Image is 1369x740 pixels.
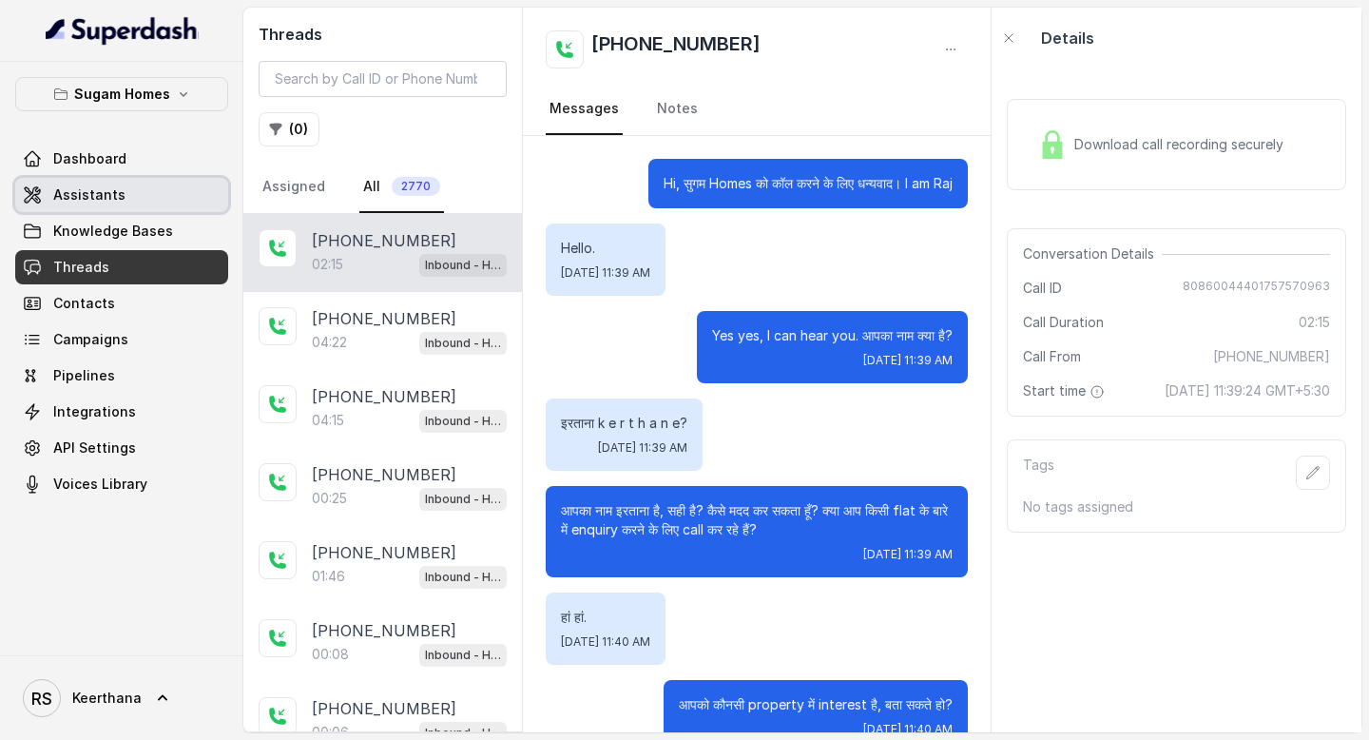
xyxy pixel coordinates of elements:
a: Integrations [15,395,228,429]
input: Search by Call ID or Phone Number [259,61,507,97]
span: Call ID [1023,279,1062,298]
p: Inbound - Hinglish [425,568,501,587]
h2: [PHONE_NUMBER] [591,30,761,68]
a: All2770 [359,162,444,213]
p: [PHONE_NUMBER] [312,541,456,564]
a: Campaigns [15,322,228,357]
span: [DATE] 11:39 AM [863,353,953,368]
a: Voices Library [15,467,228,501]
p: Inbound - Hinglish [425,334,501,353]
span: Assistants [53,185,125,204]
p: Tags [1023,456,1054,490]
a: Threads [15,250,228,284]
p: Hi, सुगम Homes को कॉल करने के लिए धन्यवाद। I am Raj [664,174,953,193]
span: [PHONE_NUMBER] [1213,347,1330,366]
a: API Settings [15,431,228,465]
a: Keerthana [15,672,228,725]
p: [PHONE_NUMBER] [312,229,456,252]
span: Contacts [53,294,115,313]
p: 01:46 [312,567,345,586]
img: Lock Icon [1038,130,1067,159]
p: Details [1041,27,1094,49]
p: इरताना k e r t h a n e? [561,414,687,433]
p: Inbound - Hinglish [425,412,501,431]
p: हां हां. [561,608,650,627]
p: [PHONE_NUMBER] [312,463,456,486]
p: Yes yes, I can hear you. आपका नाम क्या है? [712,326,953,345]
a: Dashboard [15,142,228,176]
span: Conversation Details [1023,244,1162,263]
nav: Tabs [259,162,507,213]
p: Inbound - Hinglish [425,490,501,509]
p: 04:22 [312,333,347,352]
p: [PHONE_NUMBER] [312,697,456,720]
span: Pipelines [53,366,115,385]
a: Pipelines [15,359,228,393]
a: Assistants [15,178,228,212]
p: [PHONE_NUMBER] [312,619,456,642]
span: Campaigns [53,330,128,349]
p: Inbound - Hinglish [425,646,501,665]
p: आपका नाम इरताना है, सही है? कैसे मदद कर सकता हूँ? क्या आप किसी flat के बारे में enquiry करने के ल... [561,501,953,539]
span: [DATE] 11:40 AM [561,634,650,650]
p: Hello. [561,239,650,258]
span: 02:15 [1299,313,1330,332]
span: Download call recording securely [1074,135,1291,154]
span: Threads [53,258,109,277]
a: Assigned [259,162,329,213]
span: Call From [1023,347,1081,366]
span: 80860044401757570963 [1183,279,1330,298]
text: RS [31,689,52,709]
span: [DATE] 11:39 AM [561,265,650,281]
h2: Threads [259,23,507,46]
p: [PHONE_NUMBER] [312,307,456,330]
span: API Settings [53,438,136,458]
span: Dashboard [53,149,126,168]
button: Sugam Homes [15,77,228,111]
span: Knowledge Bases [53,222,173,241]
a: Notes [653,84,702,135]
span: 2770 [392,177,440,196]
p: 00:08 [312,645,349,664]
nav: Tabs [546,84,968,135]
img: light.svg [46,15,199,46]
span: [DATE] 11:39 AM [598,440,687,456]
p: 00:25 [312,489,347,508]
span: Integrations [53,402,136,421]
p: [PHONE_NUMBER] [312,385,456,408]
span: Keerthana [72,689,142,708]
button: (0) [259,112,319,146]
p: Inbound - Hinglish [425,256,501,275]
span: Call Duration [1023,313,1104,332]
p: आपको कौनसी property में interest है, बता सकते हो? [679,695,953,714]
a: Knowledge Bases [15,214,228,248]
span: Voices Library [53,475,147,494]
a: Messages [546,84,623,135]
a: Contacts [15,286,228,321]
p: 04:15 [312,411,344,430]
p: 02:15 [312,255,343,274]
span: [DATE] 11:39:24 GMT+5:30 [1165,381,1330,400]
span: Start time [1023,381,1109,400]
p: No tags assigned [1023,497,1330,516]
p: Sugam Homes [74,83,170,106]
span: [DATE] 11:39 AM [863,547,953,562]
span: [DATE] 11:40 AM [863,722,953,737]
